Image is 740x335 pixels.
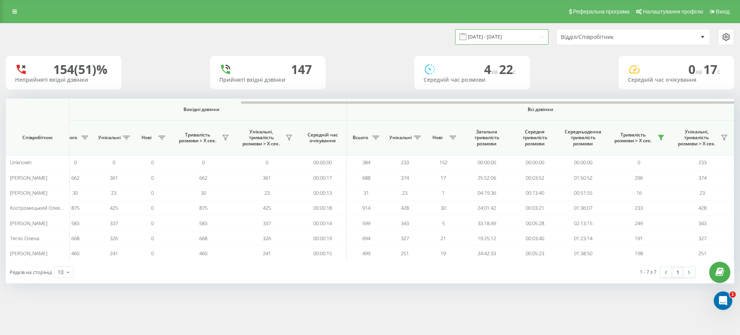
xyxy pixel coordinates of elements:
td: 00:00:13 [299,185,347,200]
span: 17 [441,174,446,181]
td: 00:00:15 [299,246,347,261]
td: 33:18:49 [462,215,511,231]
span: хв [491,67,499,76]
span: 337 [110,220,118,227]
span: 662 [199,174,207,181]
span: 0 [151,204,154,211]
td: 19:25:12 [462,231,511,246]
span: 1 [730,291,736,298]
td: 00:13:40 [511,185,559,200]
span: Унікальні [98,135,121,141]
span: 668 [199,235,207,242]
span: 5 [442,220,445,227]
span: 198 [635,250,643,257]
span: 694 [362,235,370,242]
span: 30 [72,189,78,196]
span: Нові [137,135,156,141]
span: 251 [698,250,706,257]
span: Тривалість розмови > Х сек. [611,132,655,144]
span: 19 [441,250,446,257]
span: 343 [401,220,409,227]
span: 233 [698,159,706,166]
span: 152 [439,159,447,166]
td: 01:50:52 [559,170,607,185]
div: 147 [291,62,312,77]
span: 249 [635,220,643,227]
span: 21 [441,235,446,242]
span: c [513,67,516,76]
td: 00:00:00 [511,155,559,170]
span: Вихід [716,8,730,15]
span: 0 [637,159,640,166]
span: 914 [362,204,370,211]
div: 154 (51)% [53,62,108,77]
span: 668 [71,235,79,242]
span: Налаштування профілю [643,8,703,15]
span: 327 [698,235,706,242]
td: 00:00:14 [299,215,347,231]
span: 337 [263,220,271,227]
span: 326 [110,235,118,242]
span: 30 [441,204,446,211]
td: 00:03:52 [511,170,559,185]
td: 00:03:21 [511,200,559,215]
span: 0 [151,189,154,196]
span: 0 [151,174,154,181]
td: 00:00:19 [299,231,347,246]
span: Середній час очікування [304,132,341,144]
span: 0 [151,250,154,257]
span: Всього [60,135,79,141]
span: 241 [110,250,118,257]
span: Тривалість розмови > Х сек. [175,132,220,144]
span: 0 [266,159,268,166]
span: 460 [199,250,207,257]
span: Унікальні [389,135,412,141]
td: 00:05:28 [511,215,559,231]
td: 00:03:40 [511,231,559,246]
span: 460 [71,250,79,257]
span: 425 [263,204,271,211]
span: [PERSON_NAME] [10,250,47,257]
span: Костромицький Олександр [10,204,74,211]
div: Неприйняті вхідні дзвінки [15,77,112,83]
div: Прийняті вхідні дзвінки [219,77,316,83]
span: 875 [71,204,79,211]
span: [PERSON_NAME] [10,189,47,196]
span: 22 [499,61,516,77]
span: 0 [74,159,77,166]
span: Співробітник [12,135,62,141]
span: 425 [110,204,118,211]
span: Тягло Олена [10,235,39,242]
span: Реферальна програма [573,8,630,15]
div: Середній час розмови [424,77,521,83]
iframe: Intercom live chat [714,291,732,310]
div: Середній час очікування [628,77,725,83]
span: 583 [199,220,207,227]
td: 00:00:00 [462,155,511,170]
td: 01:23:14 [559,231,607,246]
span: 361 [110,174,118,181]
span: 875 [199,204,207,211]
span: 361 [263,174,271,181]
span: Середньоденна тривалість розмови [565,129,601,147]
span: [PERSON_NAME] [10,220,47,227]
span: 0 [688,61,703,77]
div: 1 - 7 з 7 [640,268,656,276]
span: 0 [151,220,154,227]
td: 04:19:36 [462,185,511,200]
a: 1 [672,267,683,278]
span: 0 [202,159,205,166]
span: 233 [401,159,409,166]
td: 00:00:00 [299,155,347,170]
span: 1 [442,189,445,196]
td: 01:36:07 [559,200,607,215]
span: 241 [263,250,271,257]
span: 296 [635,174,643,181]
span: хв [695,67,703,76]
span: Середня тривалість розмови [516,129,553,147]
span: 191 [635,235,643,242]
span: Всі дзвінки [370,106,711,113]
span: c [717,67,720,76]
span: 583 [71,220,79,227]
span: 30 [201,189,206,196]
